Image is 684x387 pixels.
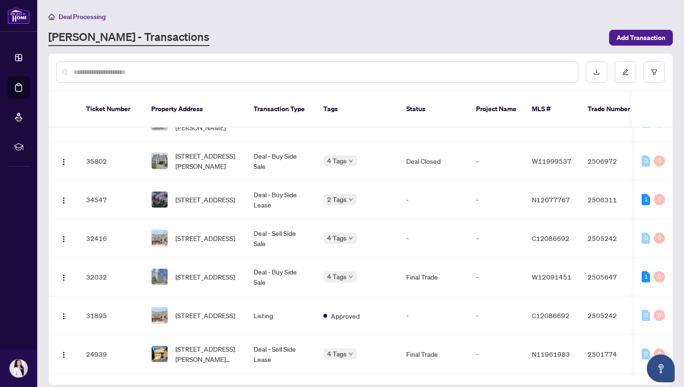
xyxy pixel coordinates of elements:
[644,61,665,83] button: filter
[79,142,144,180] td: 35802
[60,313,67,320] img: Logo
[617,30,665,45] span: Add Transaction
[532,350,570,358] span: N11961983
[654,155,665,167] div: 0
[580,335,645,374] td: 2501774
[48,13,55,20] span: home
[60,197,67,204] img: Logo
[399,91,469,127] th: Status
[469,91,524,127] th: Project Name
[586,61,607,83] button: download
[246,335,316,374] td: Deal - Sell Side Lease
[580,180,645,219] td: 2506311
[647,354,675,382] button: Open asap
[642,271,650,282] div: 1
[524,91,580,127] th: MLS #
[175,344,239,364] span: [STREET_ADDRESS][PERSON_NAME][PERSON_NAME]
[580,258,645,296] td: 2505647
[327,194,347,205] span: 2 Tags
[152,346,168,362] img: thumbnail-img
[399,180,469,219] td: -
[48,29,209,46] a: [PERSON_NAME] - Transactions
[56,153,71,168] button: Logo
[79,91,144,127] th: Ticket Number
[349,159,353,163] span: down
[532,157,571,165] span: W11999537
[175,151,239,171] span: [STREET_ADDRESS][PERSON_NAME]
[469,142,524,180] td: -
[56,347,71,361] button: Logo
[532,273,571,281] span: W12091451
[60,351,67,359] img: Logo
[469,180,524,219] td: -
[580,91,645,127] th: Trade Number
[60,158,67,166] img: Logo
[60,235,67,243] img: Logo
[654,310,665,321] div: 0
[399,219,469,258] td: -
[327,348,347,359] span: 4 Tags
[642,310,650,321] div: 0
[175,310,235,320] span: [STREET_ADDRESS]
[10,360,27,377] img: Profile Icon
[327,271,347,282] span: 4 Tags
[615,61,636,83] button: edit
[609,30,673,46] button: Add Transaction
[152,230,168,246] img: thumbnail-img
[316,91,399,127] th: Tags
[327,155,347,166] span: 4 Tags
[327,233,347,243] span: 4 Tags
[152,269,168,285] img: thumbnail-img
[469,258,524,296] td: -
[152,153,168,169] img: thumbnail-img
[654,271,665,282] div: 0
[175,233,235,243] span: [STREET_ADDRESS]
[59,13,106,21] span: Deal Processing
[349,197,353,202] span: down
[580,219,645,258] td: 2505242
[622,69,629,75] span: edit
[246,180,316,219] td: Deal - Buy Side Lease
[175,194,235,205] span: [STREET_ADDRESS]
[349,236,353,240] span: down
[56,308,71,323] button: Logo
[532,234,570,242] span: C12086692
[654,348,665,360] div: 0
[593,69,600,75] span: download
[152,307,168,323] img: thumbnail-img
[654,233,665,244] div: 0
[79,335,144,374] td: 24939
[399,258,469,296] td: Final Trade
[246,258,316,296] td: Deal - Buy Side Sale
[7,7,30,24] img: logo
[246,142,316,180] td: Deal - Buy Side Sale
[152,192,168,207] img: thumbnail-img
[79,180,144,219] td: 34547
[56,269,71,284] button: Logo
[469,296,524,335] td: -
[580,142,645,180] td: 2506972
[642,233,650,244] div: 0
[246,219,316,258] td: Deal - Sell Side Sale
[79,296,144,335] td: 31895
[532,311,570,320] span: C12086692
[56,231,71,246] button: Logo
[399,296,469,335] td: -
[399,335,469,374] td: Final Trade
[56,192,71,207] button: Logo
[532,195,570,204] span: N12077767
[175,272,235,282] span: [STREET_ADDRESS]
[349,352,353,356] span: down
[246,296,316,335] td: Listing
[79,219,144,258] td: 32416
[469,219,524,258] td: -
[642,155,650,167] div: 0
[144,91,246,127] th: Property Address
[642,348,650,360] div: 0
[469,335,524,374] td: -
[654,194,665,205] div: 0
[331,311,360,321] span: Approved
[580,296,645,335] td: 2505242
[60,274,67,281] img: Logo
[79,258,144,296] td: 32032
